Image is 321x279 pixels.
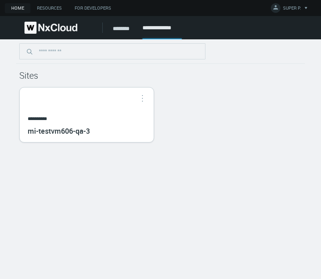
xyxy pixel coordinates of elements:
a: Resources [30,3,68,13]
span: Sites [19,69,38,81]
a: For Developers [68,3,118,13]
span: SUPER P. [283,5,301,14]
nx-search-highlight: mi-testvm606-qa-3 [28,126,90,136]
img: Nx Cloud logo [24,22,77,34]
a: Home [5,3,30,13]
